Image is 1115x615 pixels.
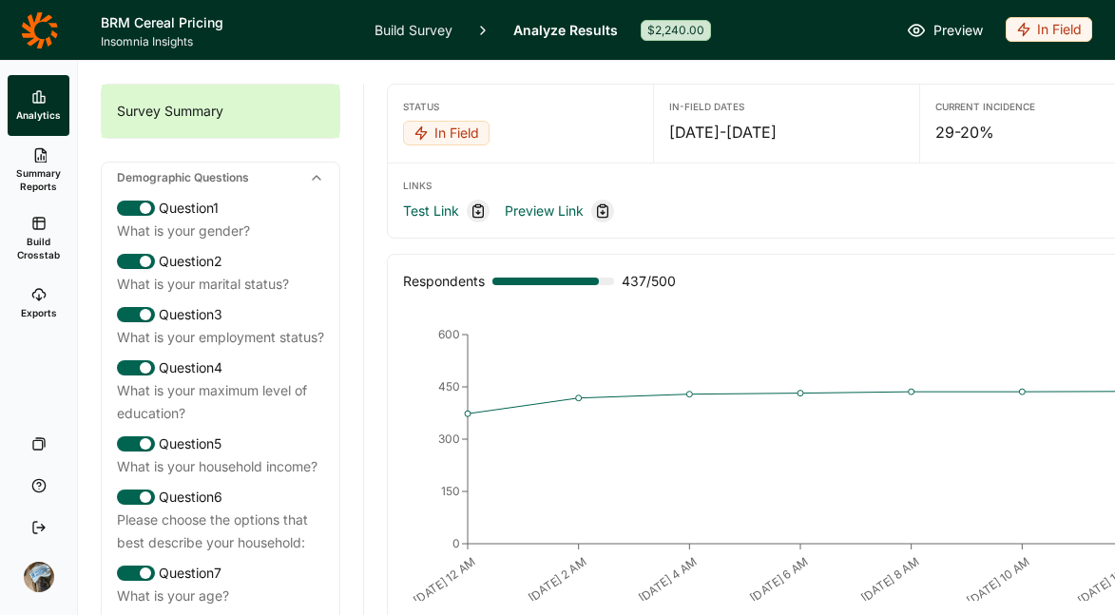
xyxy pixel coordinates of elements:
[117,220,324,242] div: What is your gender?
[438,327,460,341] tspan: 600
[411,554,478,607] text: [DATE] 12 AM
[1006,17,1092,44] button: In Field
[669,100,903,113] div: In-Field Dates
[117,562,324,585] div: Question 7
[117,303,324,326] div: Question 3
[8,136,69,204] a: Summary Reports
[102,163,339,193] div: Demographic Questions
[907,19,983,42] a: Preview
[16,108,61,122] span: Analytics
[403,200,459,222] a: Test Link
[1006,17,1092,42] div: In Field
[622,270,676,293] span: 437 / 500
[8,273,69,334] a: Exports
[117,455,324,478] div: What is your household income?
[403,100,638,113] div: Status
[117,585,324,607] div: What is your age?
[441,484,460,498] tspan: 150
[8,75,69,136] a: Analytics
[505,200,584,222] a: Preview Link
[467,200,490,222] div: Copy link
[669,121,903,144] div: [DATE] - [DATE]
[117,432,324,455] div: Question 5
[636,554,701,605] text: [DATE] 4 AM
[24,562,54,592] img: ocn8z7iqvmiiaveqkfqd.png
[15,235,62,261] span: Build Crosstab
[117,356,324,379] div: Question 4
[101,34,352,49] span: Insomnia Insights
[858,554,922,605] text: [DATE] 8 AM
[117,273,324,296] div: What is your marital status?
[403,121,490,147] button: In Field
[8,204,69,273] a: Build Crosstab
[452,536,460,550] tspan: 0
[438,379,460,394] tspan: 450
[641,20,711,41] div: $2,240.00
[403,121,490,145] div: In Field
[117,250,324,273] div: Question 2
[117,326,324,349] div: What is your employment status?
[117,197,324,220] div: Question 1
[117,379,324,425] div: What is your maximum level of education?
[965,554,1033,607] text: [DATE] 10 AM
[117,486,324,509] div: Question 6
[102,85,339,138] div: Survey Summary
[117,509,324,554] div: Please choose the options that best describe your household:
[15,166,62,193] span: Summary Reports
[591,200,614,222] div: Copy link
[526,554,589,605] text: [DATE] 2 AM
[403,270,485,293] div: Respondents
[747,554,811,605] text: [DATE] 6 AM
[101,11,352,34] h1: BRM Cereal Pricing
[933,19,983,42] span: Preview
[21,306,57,319] span: Exports
[438,432,460,446] tspan: 300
